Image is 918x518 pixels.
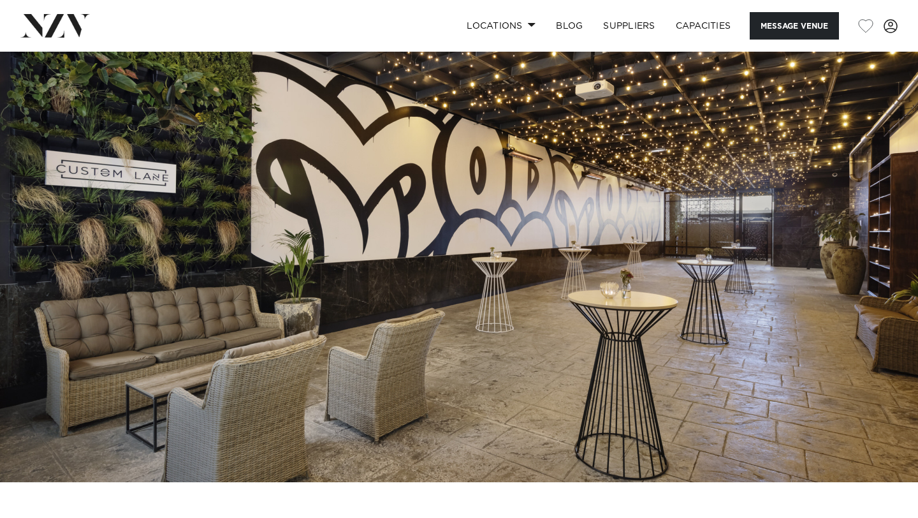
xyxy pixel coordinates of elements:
[456,12,546,40] a: Locations
[666,12,741,40] a: Capacities
[750,12,839,40] button: Message Venue
[20,14,90,37] img: nzv-logo.png
[593,12,665,40] a: SUPPLIERS
[546,12,593,40] a: BLOG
